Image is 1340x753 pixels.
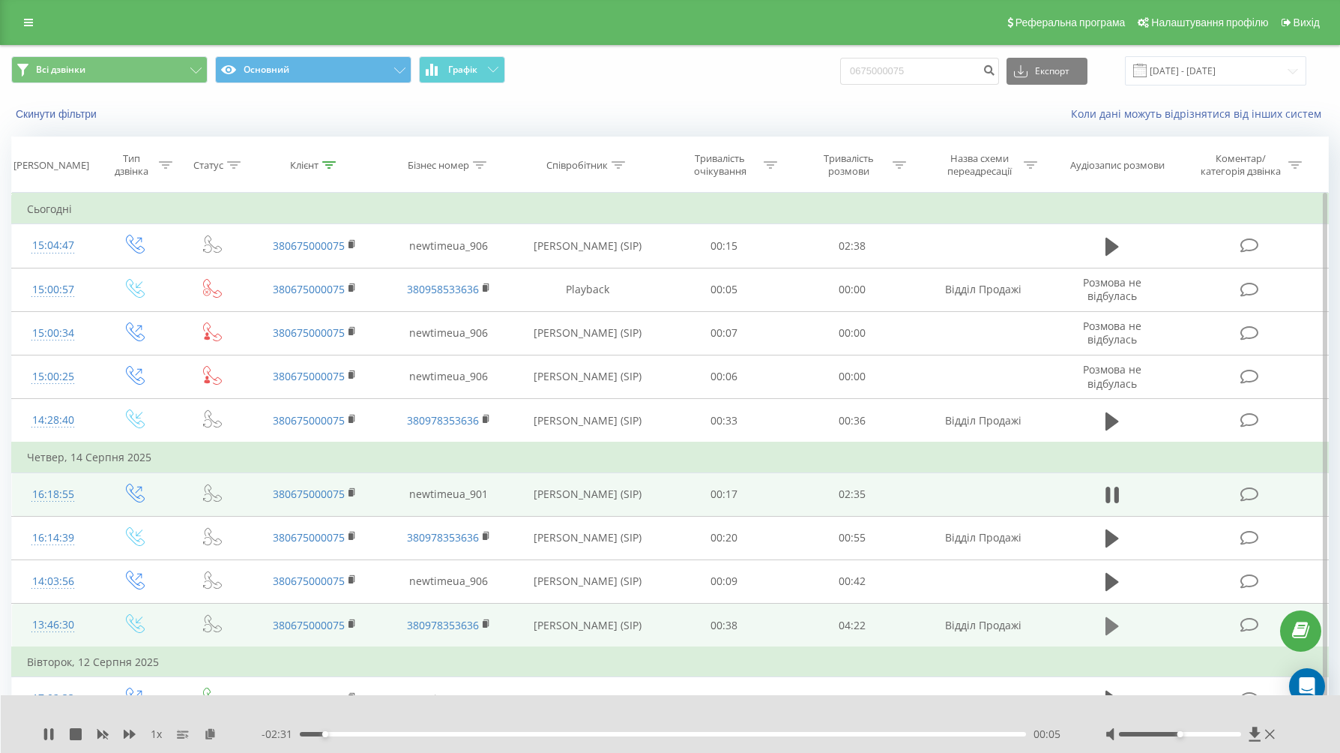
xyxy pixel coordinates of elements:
[407,618,479,632] a: 380978353636
[273,618,345,632] a: 380675000075
[407,413,479,427] a: 380978353636
[273,691,345,706] a: 380675000075
[273,487,345,501] a: 380675000075
[840,58,999,85] input: Пошук за номером
[273,325,345,340] a: 380675000075
[917,399,1050,443] td: Відділ Продажі
[151,727,162,742] span: 1 x
[193,159,223,172] div: Статус
[273,530,345,544] a: 380675000075
[273,238,345,253] a: 380675000075
[917,516,1050,559] td: Відділ Продажі
[262,727,300,742] span: - 02:31
[407,530,479,544] a: 380978353636
[382,472,516,516] td: newtimeua_901
[788,355,917,398] td: 00:00
[940,152,1020,178] div: Назва схеми переадресації
[408,159,469,172] div: Бізнес номер
[1015,16,1126,28] span: Реферальна програма
[516,516,660,559] td: [PERSON_NAME] (SIP)
[27,406,79,435] div: 14:28:40
[448,64,477,75] span: Графік
[27,567,79,596] div: 14:03:56
[660,516,788,559] td: 00:20
[660,399,788,443] td: 00:33
[11,107,104,121] button: Скинути фільтри
[1083,319,1141,346] span: Розмова не відбулась
[516,472,660,516] td: [PERSON_NAME] (SIP)
[917,604,1050,648] td: Відділ Продажі
[1177,731,1183,737] div: Accessibility label
[809,152,889,178] div: Тривалість розмови
[215,56,411,83] button: Основний
[1006,58,1087,85] button: Експорт
[382,224,516,268] td: newtimeua_906
[12,194,1329,224] td: Сьогодні
[12,442,1329,472] td: Четвер, 14 Серпня 2025
[788,224,917,268] td: 02:38
[36,64,85,76] span: Всі дзвінки
[660,677,788,721] td: 00:32
[27,275,79,304] div: 15:00:57
[1197,152,1285,178] div: Коментар/категорія дзвінка
[546,159,608,172] div: Співробітник
[322,731,328,737] div: Accessibility label
[660,311,788,355] td: 00:07
[1294,16,1320,28] span: Вихід
[788,677,917,721] td: 02:33
[1071,106,1329,121] a: Коли дані можуть відрізнятися вiд інших систем
[27,523,79,553] div: 16:14:39
[107,152,155,178] div: Тип дзвінка
[788,311,917,355] td: 00:00
[11,56,208,83] button: Всі дзвінки
[516,268,660,311] td: Playback
[516,677,660,721] td: [PERSON_NAME] (SIP)
[273,413,345,427] a: 380675000075
[788,268,917,311] td: 00:00
[917,268,1050,311] td: Відділ Продажі
[273,574,345,588] a: 380675000075
[1289,668,1325,704] div: Open Intercom Messenger
[660,472,788,516] td: 00:17
[382,677,516,721] td: newtimeua_901
[290,159,319,172] div: Клієнт
[516,399,660,443] td: [PERSON_NAME] (SIP)
[407,282,479,296] a: 380958533636
[788,604,917,648] td: 04:22
[382,559,516,603] td: newtimeua_906
[516,604,660,648] td: [PERSON_NAME] (SIP)
[1083,275,1141,303] span: Розмова не відбулась
[27,610,79,640] div: 13:46:30
[788,472,917,516] td: 02:35
[660,355,788,398] td: 00:06
[27,480,79,509] div: 16:18:55
[516,224,660,268] td: [PERSON_NAME] (SIP)
[27,684,79,713] div: 17:02:33
[273,282,345,296] a: 380675000075
[27,231,79,260] div: 15:04:47
[382,311,516,355] td: newtimeua_906
[1083,362,1141,390] span: Розмова не відбулась
[660,224,788,268] td: 00:15
[273,369,345,383] a: 380675000075
[27,319,79,348] div: 15:00:34
[788,559,917,603] td: 00:42
[419,56,505,83] button: Графік
[1151,16,1268,28] span: Налаштування профілю
[516,355,660,398] td: [PERSON_NAME] (SIP)
[382,355,516,398] td: newtimeua_906
[788,399,917,443] td: 00:36
[516,559,660,603] td: [PERSON_NAME] (SIP)
[516,311,660,355] td: [PERSON_NAME] (SIP)
[1070,159,1165,172] div: Аудіозапис розмови
[660,604,788,648] td: 00:38
[12,647,1329,677] td: Вівторок, 12 Серпня 2025
[27,362,79,391] div: 15:00:25
[788,516,917,559] td: 00:55
[660,559,788,603] td: 00:09
[13,159,89,172] div: [PERSON_NAME]
[1033,727,1060,742] span: 00:05
[680,152,760,178] div: Тривалість очікування
[660,268,788,311] td: 00:05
